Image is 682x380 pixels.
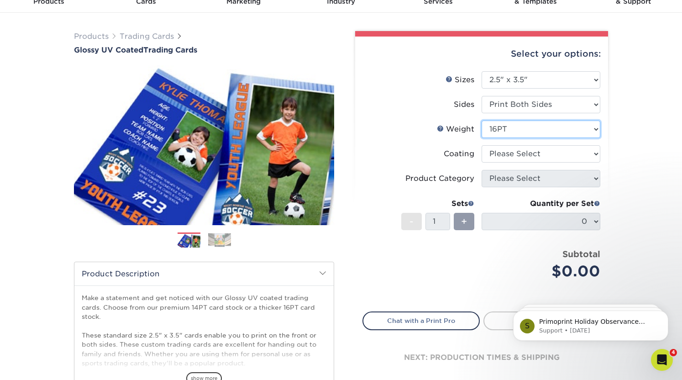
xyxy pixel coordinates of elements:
img: Trading Cards 01 [178,233,200,249]
a: Glossy UV CoatedTrading Cards [74,46,334,54]
div: $0.00 [488,260,600,282]
img: Trading Cards 02 [208,233,231,247]
span: Glossy UV Coated [74,46,143,54]
span: - [409,215,414,228]
div: Sides [454,99,474,110]
span: + [461,215,467,228]
a: Trading Cards [120,32,174,41]
iframe: Intercom notifications message [499,291,682,355]
div: Sizes [446,74,474,85]
strong: Subtotal [562,249,600,259]
div: Sets [401,198,474,209]
img: Glossy UV Coated 01 [74,55,334,235]
h1: Trading Cards [74,46,334,54]
div: Select your options: [362,37,601,71]
iframe: Google Customer Reviews [2,352,78,377]
a: Select All Options [483,311,601,330]
iframe: Intercom live chat [651,349,673,371]
div: Product Category [405,173,474,184]
div: Weight [437,124,474,135]
h2: Product Description [74,262,334,285]
a: Chat with a Print Pro [362,311,480,330]
a: Products [74,32,109,41]
div: Coating [444,148,474,159]
div: Quantity per Set [482,198,600,209]
span: 4 [670,349,677,356]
